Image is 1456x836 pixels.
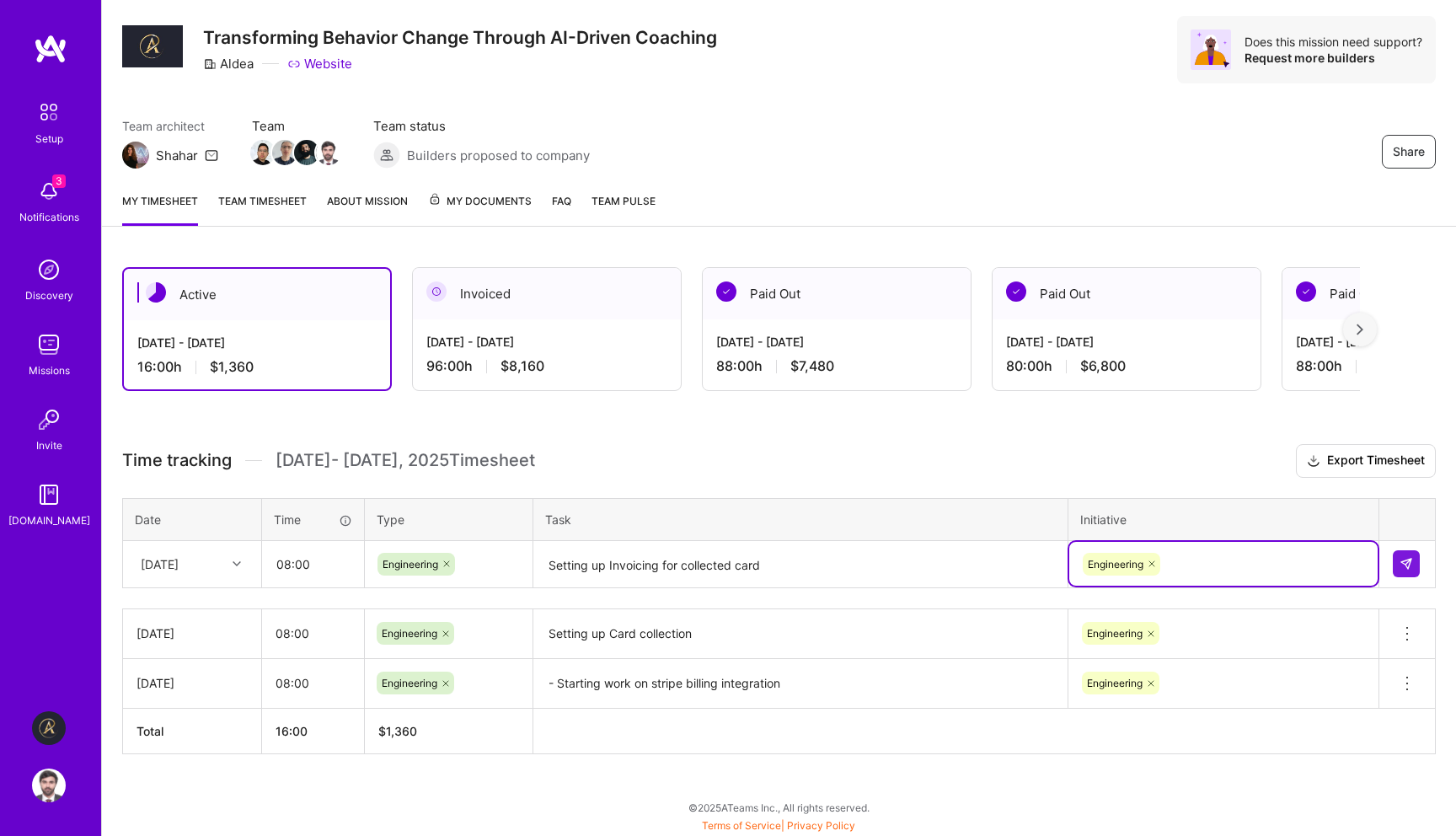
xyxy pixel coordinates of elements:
th: Task [533,498,1068,540]
div: Paid Out [993,268,1261,319]
img: Company Logo [122,25,183,68]
img: Team Member Avatar [250,140,276,165]
th: Type [365,498,533,540]
button: Share [1382,135,1436,169]
th: Total [123,708,262,753]
div: Initiative [1080,511,1367,528]
img: teamwork [32,328,66,362]
img: setup [31,94,67,130]
a: About Mission [327,192,408,226]
div: [DATE] [136,674,248,692]
a: My timesheet [122,192,198,226]
a: Team Member Avatar [274,138,296,167]
img: Invoiced [426,281,447,302]
img: Paid Out [1296,281,1316,302]
div: [DATE] [136,624,248,642]
div: Missions [29,362,70,379]
div: null [1393,550,1421,577]
span: 3 [52,174,66,188]
img: Paid Out [716,281,736,302]
div: © 2025 ATeams Inc., All rights reserved. [101,786,1456,828]
a: FAQ [552,192,571,226]
div: 80:00 h [1006,357,1247,375]
i: icon Download [1307,453,1320,470]
a: Website [287,55,352,72]
span: Builders proposed to company [407,147,590,164]
span: Team architect [122,117,218,135]
a: Team Member Avatar [296,138,318,167]
div: [DATE] - [DATE] [716,333,957,351]
h3: Transforming Behavior Change Through AI-Driven Coaching [203,27,717,48]
input: HH:MM [262,611,364,656]
div: Time [274,511,352,528]
div: Paid Out [703,268,971,319]
div: Setup [35,130,63,147]
span: $7,480 [790,357,834,375]
img: Aldea: Transforming Behavior Change Through AI-Driven Coaching [32,711,66,745]
span: My Documents [428,192,532,211]
span: Team Pulse [591,195,656,207]
div: [DATE] [141,555,179,573]
div: Invoiced [413,268,681,319]
span: $8,160 [500,357,544,375]
i: icon Mail [205,148,218,162]
span: Engineering [382,677,437,689]
button: Export Timesheet [1296,444,1436,478]
a: Team Member Avatar [252,138,274,167]
img: Team Member Avatar [294,140,319,165]
span: Time tracking [122,450,232,471]
span: Engineering [1087,677,1143,689]
a: Team Member Avatar [318,138,340,167]
span: Team status [373,117,590,135]
div: [DATE] - [DATE] [1006,333,1247,351]
span: Share [1393,143,1425,160]
textarea: Setting up Invoicing for collected card [535,543,1066,587]
span: Engineering [1087,627,1143,640]
div: Invite [36,437,62,454]
div: [DATE] - [DATE] [137,334,377,351]
img: User Avatar [32,769,66,802]
input: HH:MM [262,661,364,705]
i: icon CompanyGray [203,57,217,71]
img: right [1357,324,1363,335]
img: Team Member Avatar [316,140,341,165]
img: Team Architect [122,142,149,169]
img: Invite [32,403,66,437]
div: Does this mission need support? [1245,34,1422,50]
div: Request more builders [1245,50,1422,66]
a: Team timesheet [218,192,307,226]
div: 96:00 h [426,357,667,375]
div: [DATE] - [DATE] [426,333,667,351]
span: Engineering [383,558,438,571]
input: HH:MM [263,542,363,587]
th: Date [123,498,262,540]
a: Aldea: Transforming Behavior Change Through AI-Driven Coaching [28,711,70,745]
img: Submit [1400,557,1413,571]
div: Notifications [19,208,79,226]
div: Shahar [156,147,198,164]
a: My Documents [428,192,532,226]
span: $ 1,360 [378,724,417,738]
a: User Avatar [28,769,70,802]
img: guide book [32,478,66,512]
a: Team Pulse [591,192,656,226]
span: Team [252,117,340,135]
div: 88:00 h [716,357,957,375]
img: Builders proposed to company [373,142,400,169]
i: icon Chevron [233,560,241,568]
div: Aldea [203,55,254,72]
div: [DOMAIN_NAME] [8,512,90,529]
img: Avatar [1191,29,1231,70]
img: Team Member Avatar [272,140,297,165]
div: Discovery [25,287,73,304]
textarea: - Starting work on stripe billing integration [535,661,1066,707]
div: 16:00 h [137,358,377,376]
div: Active [124,269,390,320]
span: [DATE] - [DATE] , 2025 Timesheet [276,450,535,471]
img: bell [32,174,66,208]
span: Engineering [382,627,437,640]
span: $6,800 [1080,357,1126,375]
img: logo [34,34,67,64]
span: | [702,819,855,832]
textarea: Setting up Card collection [535,611,1066,657]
